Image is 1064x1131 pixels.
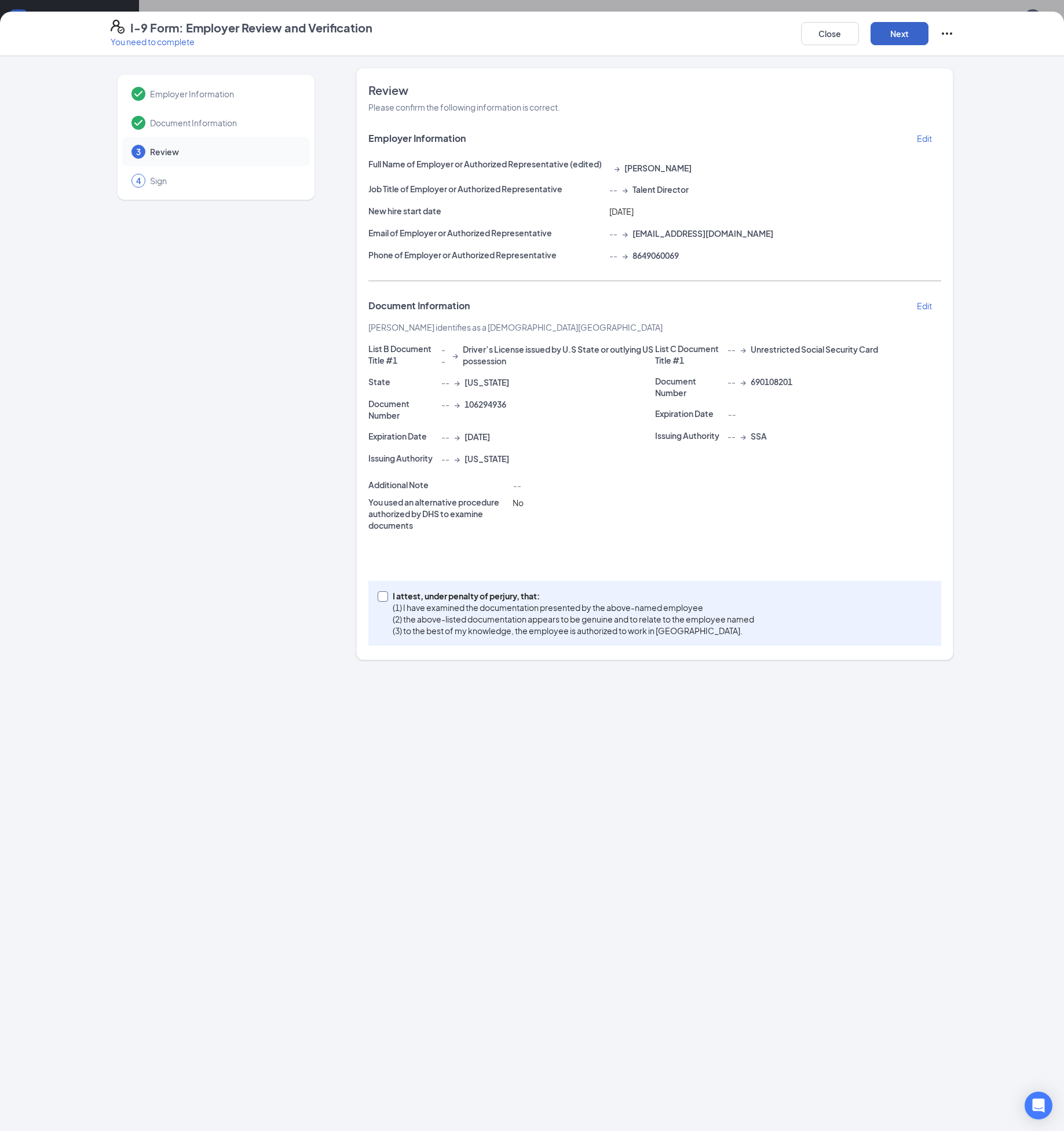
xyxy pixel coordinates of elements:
[655,430,723,441] p: Issuing Authority
[727,430,736,442] span: --
[454,376,460,388] span: →
[465,431,490,442] span: [DATE]
[463,343,655,367] span: Driver’s License issued by U.S State or outlying US possession
[801,22,859,45] button: Close
[368,479,508,491] p: Additional Note
[940,27,954,41] svg: Ellipses
[111,20,125,34] svg: FormI9EVerifyIcon
[368,205,605,217] p: New hire start date
[368,249,605,261] p: Phone of Employer or Authorized Representative
[609,206,634,217] span: [DATE]
[513,497,524,508] span: No
[136,146,141,158] span: 3
[513,480,521,491] span: --
[393,602,754,613] p: (1) I have examined the documentation presented by the above-named employee
[751,343,878,355] span: Unrestricted Social Security Card
[368,398,437,421] p: Document Number
[727,409,736,419] span: --
[609,184,617,195] span: --
[609,250,617,261] span: --
[632,250,679,261] span: 8649060069
[917,300,932,312] p: Edit
[624,162,692,174] span: [PERSON_NAME]
[441,453,449,464] span: --
[454,453,460,464] span: →
[368,300,470,312] span: Document Information
[368,158,605,170] p: Full Name of Employer or Authorized Representative (edited)
[131,116,145,130] svg: Checkmark
[441,398,449,410] span: --
[441,376,449,388] span: --
[655,343,723,366] p: List C Document Title #1
[136,175,141,186] span: 4
[655,408,723,419] p: Expiration Date
[454,398,460,410] span: →
[368,102,560,112] span: Please confirm the following information is correct.
[622,228,628,239] span: →
[150,88,298,100] span: Employer Information
[368,133,466,144] span: Employer Information
[393,613,754,625] p: (2) the above-listed documentation appears to be genuine and to relate to the employee named
[632,228,773,239] span: [EMAIL_ADDRESS][DOMAIN_NAME]
[465,376,509,388] span: [US_STATE]
[740,376,746,387] span: →
[368,430,437,442] p: Expiration Date
[131,87,145,101] svg: Checkmark
[751,430,767,442] span: SSA
[130,20,372,36] h4: I-9 Form: Employer Review and Verification
[150,175,298,186] span: Sign
[393,590,754,602] p: I attest, under penalty of perjury, that:
[614,162,620,174] span: →
[150,117,298,129] span: Document Information
[917,133,932,144] p: Edit
[368,496,508,531] p: You used an alternative procedure authorized by DHS to examine documents
[751,376,792,387] span: 690108201
[740,343,746,355] span: →
[452,349,458,361] span: →
[1025,1092,1052,1119] div: Open Intercom Messenger
[441,343,448,367] span: --
[871,22,928,45] button: Next
[368,343,437,366] p: List B Document Title #1
[465,453,509,464] span: [US_STATE]
[622,250,628,261] span: →
[465,398,506,410] span: 106294936
[740,430,746,442] span: →
[454,431,460,442] span: →
[727,343,736,355] span: --
[368,452,437,464] p: Issuing Authority
[368,227,605,239] p: Email of Employer or Authorized Representative
[368,183,605,195] p: Job Title of Employer or Authorized Representative
[368,322,663,332] span: [PERSON_NAME] identifies as a [DEMOGRAPHIC_DATA][GEOGRAPHIC_DATA]
[368,82,941,98] span: Review
[622,184,628,195] span: →
[393,625,754,636] p: (3) to the best of my knowledge, the employee is authorized to work in [GEOGRAPHIC_DATA].
[609,228,617,239] span: --
[111,36,372,47] p: You need to complete
[368,376,437,387] p: State
[150,146,298,158] span: Review
[632,184,689,195] span: Talent Director
[441,431,449,442] span: --
[727,376,736,387] span: --
[655,375,723,398] p: Document Number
